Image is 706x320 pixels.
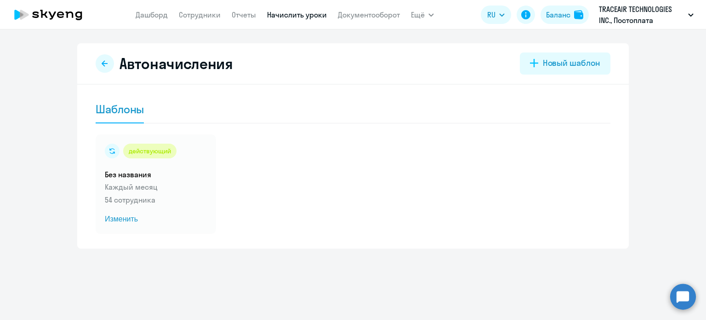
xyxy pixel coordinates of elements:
a: Отчеты [232,10,256,19]
p: TRACEAIR TECHNOLOGIES INC., Постоплата [599,4,684,26]
h5: Без названия [105,169,207,180]
a: Сотрудники [179,10,221,19]
div: Шаблоны [96,102,144,116]
span: Изменить [105,214,207,225]
button: RU [481,6,511,24]
span: RU [487,9,495,20]
h2: Автоначисления [120,54,233,73]
a: Дашборд [136,10,168,19]
button: Балансbalance [541,6,589,24]
span: Ещё [411,9,425,20]
img: balance [574,10,583,19]
p: Каждый месяц [105,181,207,192]
div: Новый шаблон [543,57,600,69]
button: Ещё [411,6,434,24]
button: Новый шаблон [520,52,610,75]
div: Баланс [546,9,570,20]
a: Начислить уроки [267,10,327,19]
div: действующий [123,144,176,158]
button: TRACEAIR TECHNOLOGIES INC., Постоплата [594,4,698,26]
p: 54 сотрудника [105,194,207,205]
a: Документооборот [338,10,400,19]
